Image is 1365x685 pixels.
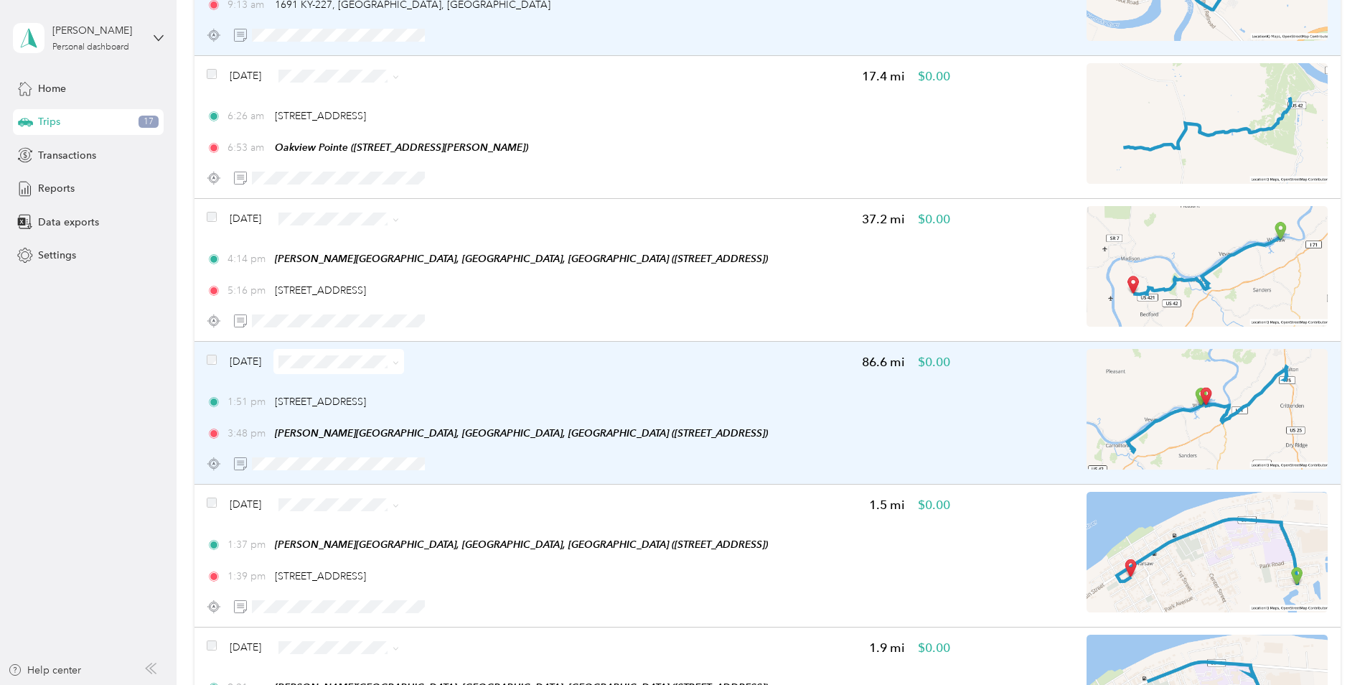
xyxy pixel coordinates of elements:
span: $0.00 [918,353,950,371]
span: [DATE] [230,211,261,226]
span: Settings [38,248,76,263]
span: 5:16 pm [227,283,268,298]
span: 17 [139,116,159,129]
span: [STREET_ADDRESS] [275,570,366,582]
span: [STREET_ADDRESS] [275,284,366,297]
div: [PERSON_NAME] [52,23,142,38]
span: $0.00 [918,496,950,514]
span: [STREET_ADDRESS] [275,396,366,408]
span: Transactions [38,148,96,163]
span: [PERSON_NAME][GEOGRAPHIC_DATA], [GEOGRAPHIC_DATA], [GEOGRAPHIC_DATA] ([STREET_ADDRESS]) [275,253,768,264]
span: 4:14 pm [227,251,268,266]
span: [PERSON_NAME][GEOGRAPHIC_DATA], [GEOGRAPHIC_DATA], [GEOGRAPHIC_DATA] ([STREET_ADDRESS]) [275,539,768,550]
span: 1.9 mi [869,639,905,657]
img: minimap [1087,206,1328,327]
span: [DATE] [230,354,261,369]
span: 1.5 mi [869,496,905,514]
span: 1:37 pm [227,537,268,552]
span: [DATE] [230,640,261,655]
span: 3:48 pm [227,426,268,441]
span: 1:51 pm [227,394,268,409]
img: minimap [1087,492,1328,612]
span: 17.4 mi [862,67,905,85]
span: [DATE] [230,68,261,83]
img: minimap [1087,63,1328,184]
span: Data exports [38,215,99,230]
img: minimap [1087,349,1328,470]
span: $0.00 [918,67,950,85]
span: 6:26 am [227,108,268,124]
span: Home [38,81,66,96]
span: Trips [38,114,60,129]
iframe: Everlance-gr Chat Button Frame [1285,605,1365,685]
span: $0.00 [918,210,950,228]
span: [STREET_ADDRESS] [275,110,366,122]
div: Personal dashboard [52,43,129,52]
span: Reports [38,181,75,196]
span: 6:53 am [227,140,268,155]
span: 37.2 mi [862,210,905,228]
span: 86.6 mi [862,353,905,371]
span: [PERSON_NAME][GEOGRAPHIC_DATA], [GEOGRAPHIC_DATA], [GEOGRAPHIC_DATA] ([STREET_ADDRESS]) [275,427,768,439]
span: Oakview Pointe ([STREET_ADDRESS][PERSON_NAME]) [275,141,528,153]
span: 1:39 pm [227,569,268,584]
span: [DATE] [230,497,261,512]
button: Help center [8,663,81,678]
span: $0.00 [918,639,950,657]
